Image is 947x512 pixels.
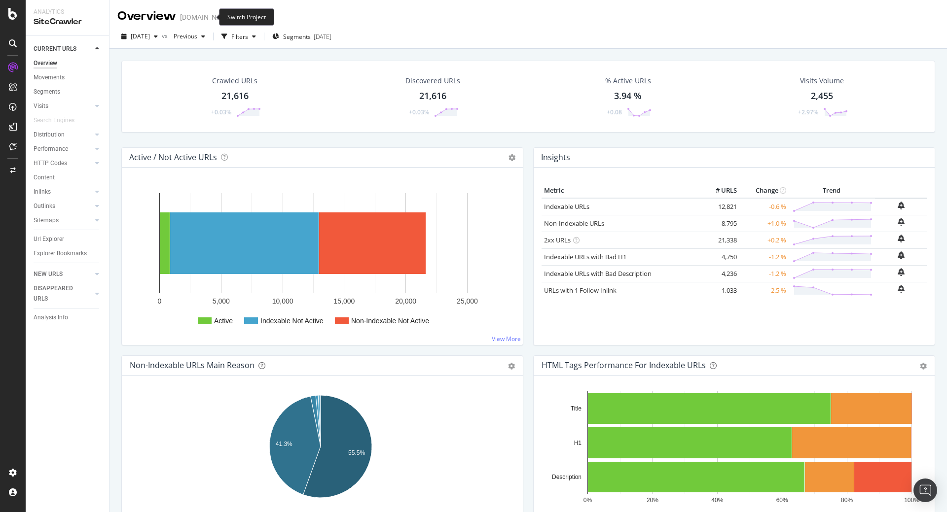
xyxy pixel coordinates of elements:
[34,44,76,54] div: CURRENT URLS
[129,151,217,164] h4: Active / Not Active URLs
[739,248,789,265] td: -1.2 %
[700,183,739,198] th: # URLS
[542,183,700,198] th: Metric
[34,158,67,169] div: HTTP Codes
[544,252,626,261] a: Indexable URLs with Bad H1
[700,232,739,248] td: 21,338
[492,335,521,343] a: View More
[34,215,92,226] a: Sitemaps
[34,144,68,154] div: Performance
[509,154,515,161] i: Options
[739,198,789,215] td: -0.6 %
[739,183,789,198] th: Change
[34,158,92,169] a: HTTP Codes
[34,269,92,279] a: NEW URLS
[34,269,63,279] div: NEW URLS
[409,108,429,116] div: +0.03%
[904,497,919,504] text: 100%
[170,29,209,44] button: Previous
[405,76,460,86] div: Discovered URLs
[34,248,102,259] a: Explorer Bookmarks
[231,33,248,41] div: Filters
[542,391,923,506] svg: A chart.
[351,317,429,325] text: Non-Indexable Not Active
[544,219,604,228] a: Non-Indexable URLs
[211,108,231,116] div: +0.03%
[213,297,230,305] text: 5,000
[800,76,844,86] div: Visits Volume
[898,202,905,209] div: bell-plus
[314,33,331,41] div: [DATE]
[614,90,642,102] div: 3.94 %
[34,201,55,211] div: Outlinks
[34,248,87,259] div: Explorer Bookmarks
[571,405,582,412] text: Title
[333,297,355,305] text: 15,000
[34,312,102,323] a: Analysis Info
[395,297,416,305] text: 20,000
[542,360,706,370] div: HTML Tags Performance for Indexable URLs
[130,391,511,506] svg: A chart.
[34,187,92,197] a: Inlinks
[162,32,170,40] span: vs
[260,317,324,325] text: Indexable Not Active
[34,16,101,28] div: SiteCrawler
[700,248,739,265] td: 4,750
[34,172,102,183] a: Content
[544,202,589,211] a: Indexable URLs
[739,232,789,248] td: +0.2 %
[34,87,102,97] a: Segments
[544,236,571,244] a: 2xx URLs
[34,312,68,323] div: Analysis Info
[607,108,622,116] div: +0.08
[541,151,570,164] h4: Insights
[898,251,905,259] div: bell-plus
[419,90,446,102] div: 21,616
[789,183,875,198] th: Trend
[34,58,57,68] div: Overview
[841,497,853,504] text: 80%
[276,441,292,447] text: 41.3%
[700,215,739,232] td: 8,795
[34,187,51,197] div: Inlinks
[583,497,592,504] text: 0%
[272,297,293,305] text: 10,000
[34,115,74,126] div: Search Engines
[34,72,65,83] div: Movements
[739,265,789,282] td: -1.2 %
[34,234,64,244] div: Url Explorer
[219,8,274,26] div: Switch Project
[605,76,651,86] div: % Active URLs
[180,12,233,22] div: [DOMAIN_NAME]
[34,215,59,226] div: Sitemaps
[130,183,515,337] svg: A chart.
[920,363,927,370] div: gear
[221,90,249,102] div: 21,616
[34,172,55,183] div: Content
[131,32,150,40] span: 2025 Sep. 20th
[34,58,102,68] a: Overview
[544,286,617,295] a: URLs with 1 Follow Inlink
[34,144,92,154] a: Performance
[508,363,515,370] div: gear
[34,130,92,140] a: Distribution
[811,90,833,102] div: 2,455
[552,474,582,480] text: Description
[268,29,335,44] button: Segments[DATE]
[34,87,60,97] div: Segments
[700,265,739,282] td: 4,236
[117,8,176,25] div: Overview
[700,282,739,299] td: 1,033
[34,101,48,111] div: Visits
[130,360,255,370] div: Non-Indexable URLs Main Reason
[34,44,92,54] a: CURRENT URLS
[218,29,260,44] button: Filters
[34,8,101,16] div: Analytics
[34,283,92,304] a: DISAPPEARED URLS
[212,76,257,86] div: Crawled URLs
[739,282,789,299] td: -2.5 %
[34,283,83,304] div: DISAPPEARED URLS
[348,449,365,456] text: 55.5%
